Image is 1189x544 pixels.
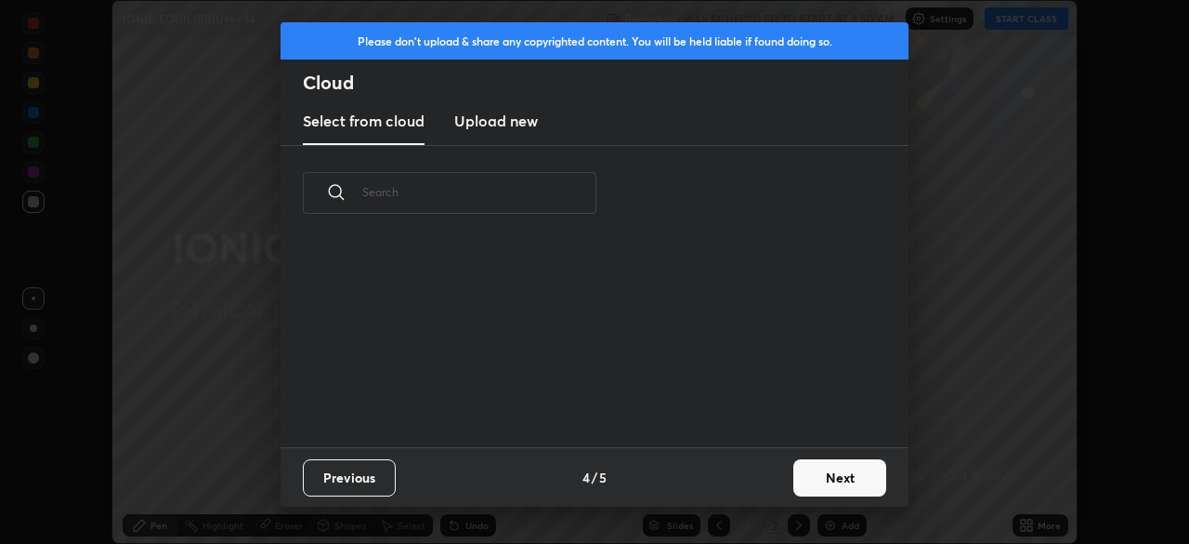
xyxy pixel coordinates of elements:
div: grid [281,235,886,447]
h4: 5 [599,468,607,487]
button: Next [793,459,886,497]
h4: 4 [582,468,590,487]
h2: Cloud [303,71,908,95]
h3: Upload new [454,110,538,132]
h4: / [592,468,597,487]
div: Please don't upload & share any copyrighted content. You will be held liable if found doing so. [281,22,908,60]
input: Search [362,153,596,232]
button: Previous [303,459,396,497]
h3: Select from cloud [303,110,425,132]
